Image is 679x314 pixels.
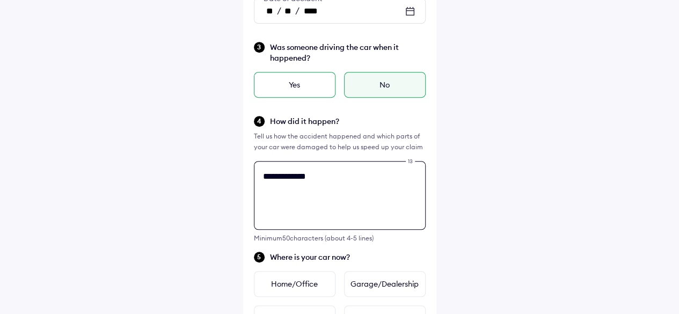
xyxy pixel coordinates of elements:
span: Was someone driving the car when it happened? [270,42,426,63]
span: How did it happen? [270,116,426,127]
span: Where is your car now? [270,252,426,262]
div: Home/Office [254,271,335,297]
span: / [295,5,300,16]
div: Tell us how the accident happened and which parts of your car were damaged to help us speed up yo... [254,131,426,152]
div: No [344,72,426,98]
div: Garage/Dealership [344,271,426,297]
div: Yes [254,72,335,98]
span: / [277,5,281,16]
div: Minimum 50 characters (about 4-5 lines) [254,234,426,242]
